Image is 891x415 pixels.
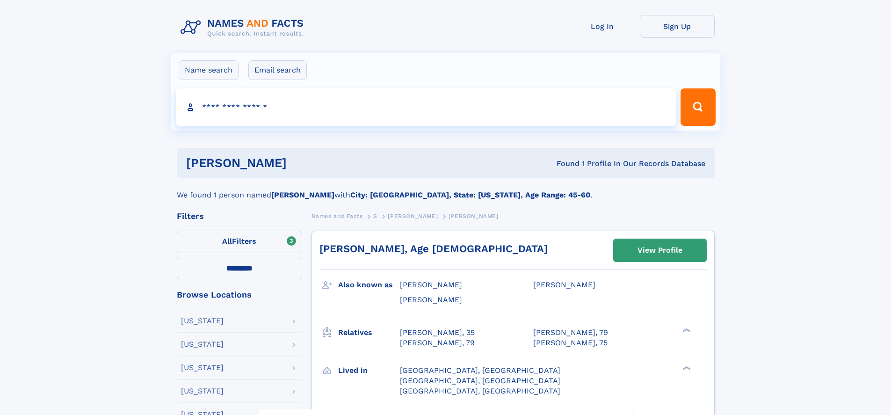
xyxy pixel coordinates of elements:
[373,213,377,219] span: S
[400,366,560,375] span: [GEOGRAPHIC_DATA], [GEOGRAPHIC_DATA]
[338,363,400,379] h3: Lived in
[179,60,239,80] label: Name search
[400,295,462,304] span: [PERSON_NAME]
[181,364,224,371] div: [US_STATE]
[338,277,400,293] h3: Also known as
[400,328,475,338] a: [PERSON_NAME], 35
[533,338,608,348] a: [PERSON_NAME], 75
[400,386,560,395] span: [GEOGRAPHIC_DATA], [GEOGRAPHIC_DATA]
[614,239,706,262] a: View Profile
[449,213,499,219] span: [PERSON_NAME]
[640,15,715,38] a: Sign Up
[248,60,307,80] label: Email search
[350,190,590,199] b: City: [GEOGRAPHIC_DATA], State: [US_STATE], Age Range: 45-60
[222,237,232,246] span: All
[177,291,302,299] div: Browse Locations
[311,210,363,222] a: Names and Facts
[681,88,715,126] button: Search Button
[400,376,560,385] span: [GEOGRAPHIC_DATA], [GEOGRAPHIC_DATA]
[186,157,422,169] h1: [PERSON_NAME]
[680,327,691,333] div: ❯
[388,210,438,222] a: [PERSON_NAME]
[680,365,691,371] div: ❯
[181,317,224,325] div: [US_STATE]
[533,328,608,338] a: [PERSON_NAME], 79
[373,210,377,222] a: S
[421,159,705,169] div: Found 1 Profile In Our Records Database
[181,341,224,348] div: [US_STATE]
[637,240,682,261] div: View Profile
[388,213,438,219] span: [PERSON_NAME]
[565,15,640,38] a: Log In
[181,387,224,395] div: [US_STATE]
[177,15,311,40] img: Logo Names and Facts
[177,212,302,220] div: Filters
[176,88,677,126] input: search input
[177,178,715,201] div: We found 1 person named with .
[177,231,302,253] label: Filters
[319,243,548,255] a: [PERSON_NAME], Age [DEMOGRAPHIC_DATA]
[533,280,595,289] span: [PERSON_NAME]
[338,325,400,341] h3: Relatives
[400,338,475,348] a: [PERSON_NAME], 79
[271,190,334,199] b: [PERSON_NAME]
[400,280,462,289] span: [PERSON_NAME]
